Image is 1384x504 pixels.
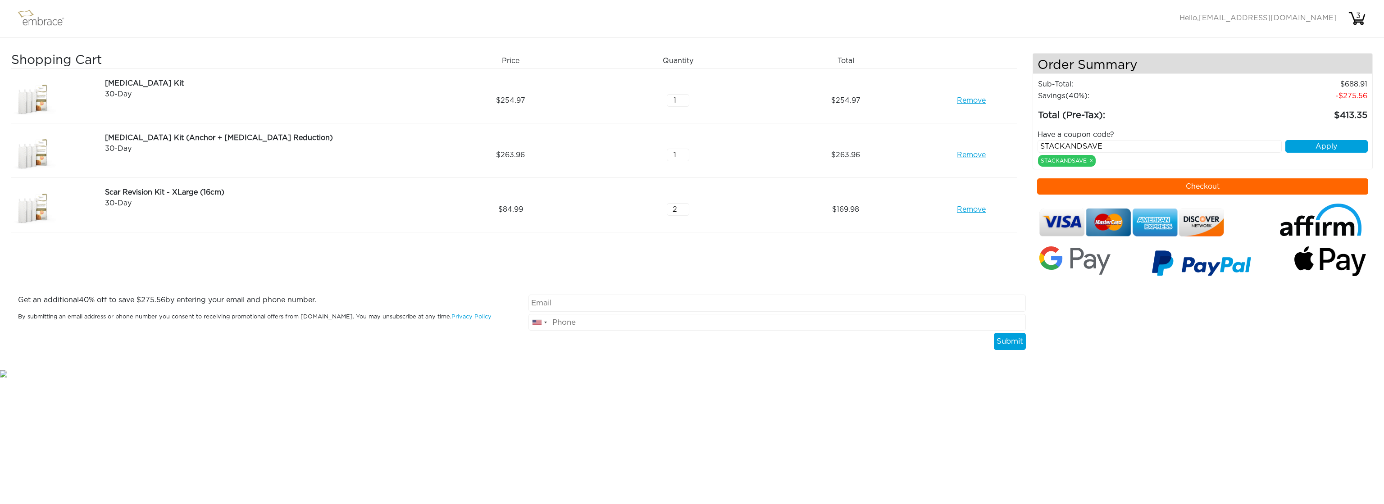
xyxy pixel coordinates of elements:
[1294,246,1366,276] img: fullApplePay.png
[994,333,1026,350] button: Submit
[498,204,523,215] span: 84.99
[1065,92,1088,100] span: (40%)
[496,95,525,106] span: 254.97
[528,314,1025,331] input: Phone
[957,150,986,160] a: Remove
[11,187,56,232] img: 8bfedfa2-8da9-11e7-946a-02e45ca4b85b.jpeg
[451,314,492,320] a: Privacy Policy
[1038,90,1219,102] td: Savings :
[1348,14,1366,22] a: 3
[1038,155,1096,167] div: STACKANDSAVE
[765,53,933,68] div: Total
[831,150,860,160] span: 263.96
[1285,140,1368,153] button: Apply
[1039,204,1225,242] img: credit-cards.png
[105,198,423,209] div: 30-Day
[528,295,1025,312] input: Email
[18,295,515,305] p: Get an additional % off to save $ by entering your email and phone number.
[1219,78,1368,90] td: 688.91
[957,95,986,106] a: Remove
[1348,9,1366,27] img: cart
[1033,54,1373,74] h4: Order Summary
[18,313,515,321] p: By submitting an email address or phone number you consent to receiving promotional offers from [...
[105,78,423,89] div: [MEDICAL_DATA] Kit
[1039,246,1111,275] img: Google-Pay-Logo.svg
[1152,245,1252,286] img: paypal-v3.png
[1179,14,1337,22] span: Hello,
[496,150,525,160] span: 263.96
[1219,90,1368,102] td: 275.56
[16,7,74,30] img: logo.png
[957,204,986,215] a: Remove
[141,296,165,304] span: 275.56
[1038,78,1219,90] td: Sub-Total:
[11,132,56,177] img: 1f583cb0-8da2-11e7-96e9-02e45ca4b85b.jpeg
[1276,204,1366,236] img: affirm-logo.svg
[831,95,860,106] span: 254.97
[105,187,423,198] div: Scar Revision Kit - XLarge (16cm)
[663,55,693,66] span: Quantity
[1031,129,1375,140] div: Have a coupon code?
[832,204,859,215] span: 169.98
[430,53,598,68] div: Price
[1199,14,1337,22] span: [EMAIL_ADDRESS][DOMAIN_NAME]
[1090,156,1093,164] a: x
[1037,178,1369,195] button: Checkout
[529,314,550,331] div: United States: +1
[105,132,423,143] div: [MEDICAL_DATA] Kit (Anchor + [MEDICAL_DATA] Reduction)
[1038,102,1219,123] td: Total (Pre-Tax):
[11,78,56,123] img: beb8096c-8da6-11e7-b488-02e45ca4b85b.jpeg
[79,296,89,304] span: 40
[11,53,423,68] h3: Shopping Cart
[105,89,423,100] div: 30-Day
[1219,102,1368,123] td: 413.35
[105,143,423,154] div: 30-Day
[1349,10,1367,21] div: 3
